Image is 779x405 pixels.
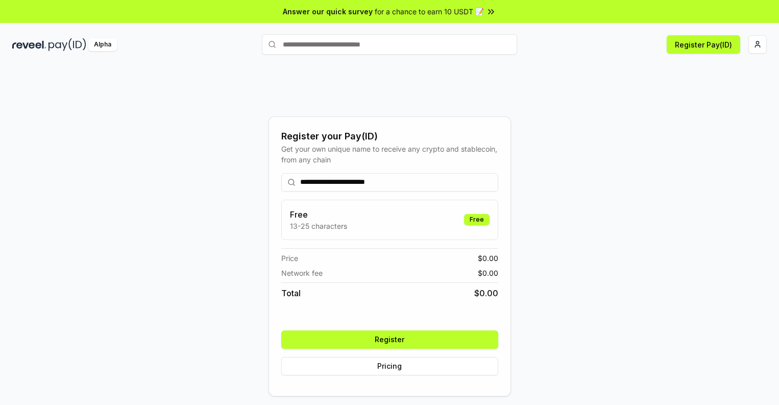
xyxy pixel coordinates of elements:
[283,6,373,17] span: Answer our quick survey
[12,38,46,51] img: reveel_dark
[375,6,484,17] span: for a chance to earn 10 USDT 📝
[281,357,498,375] button: Pricing
[290,221,347,231] p: 13-25 characters
[281,287,301,299] span: Total
[290,208,347,221] h3: Free
[281,144,498,165] div: Get your own unique name to receive any crypto and stablecoin, from any chain
[281,268,323,278] span: Network fee
[281,253,298,264] span: Price
[478,268,498,278] span: $ 0.00
[474,287,498,299] span: $ 0.00
[281,129,498,144] div: Register your Pay(ID)
[88,38,117,51] div: Alpha
[48,38,86,51] img: pay_id
[281,330,498,349] button: Register
[478,253,498,264] span: $ 0.00
[464,214,490,225] div: Free
[667,35,740,54] button: Register Pay(ID)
